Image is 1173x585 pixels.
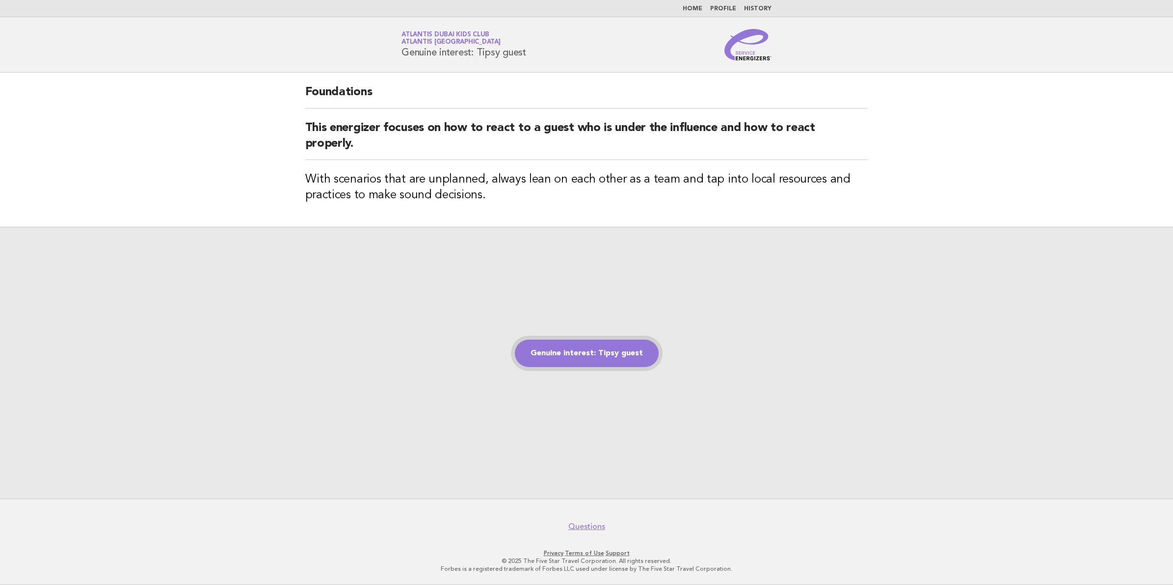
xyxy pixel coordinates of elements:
a: History [744,6,772,12]
a: Privacy [544,550,563,557]
p: Forbes is a registered trademark of Forbes LLC used under license by The Five Star Travel Corpora... [286,565,887,573]
p: · · [286,549,887,557]
h2: Foundations [305,84,868,108]
span: Atlantis [GEOGRAPHIC_DATA] [401,39,501,46]
a: Support [606,550,630,557]
a: Terms of Use [565,550,604,557]
a: Questions [568,522,605,532]
a: Home [683,6,702,12]
a: Profile [710,6,736,12]
a: Genuine interest: Tipsy guest [515,340,659,367]
a: Atlantis Dubai Kids ClubAtlantis [GEOGRAPHIC_DATA] [401,31,501,45]
h2: This energizer focuses on how to react to a guest who is under the influence and how to react pro... [305,120,868,160]
p: © 2025 The Five Star Travel Corporation. All rights reserved. [286,557,887,565]
img: Service Energizers [724,29,772,60]
h3: With scenarios that are unplanned, always lean on each other as a team and tap into local resourc... [305,172,868,203]
h1: Genuine interest: Tipsy guest [401,32,526,57]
